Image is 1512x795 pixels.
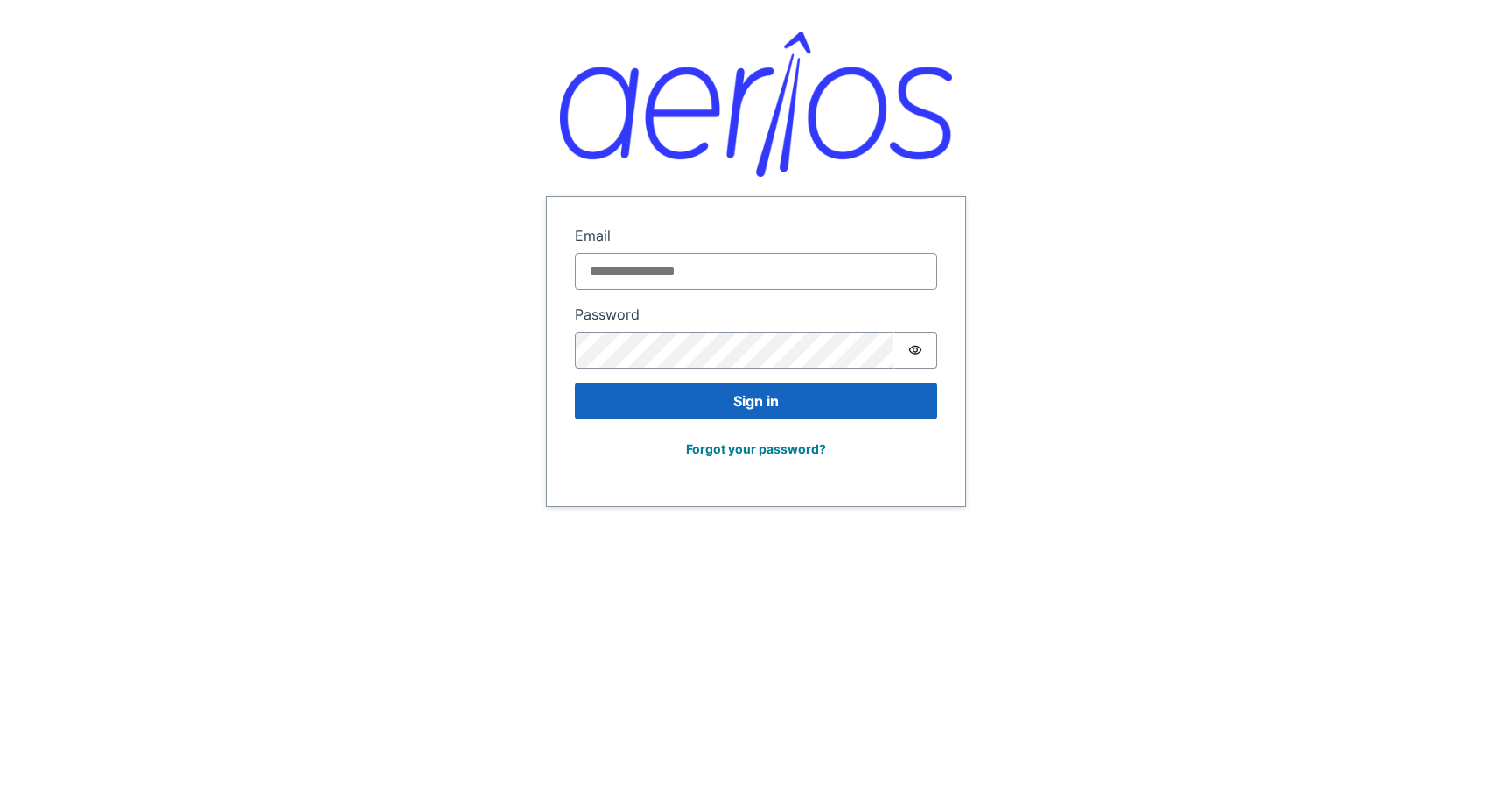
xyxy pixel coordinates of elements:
button: Sign in [575,383,937,419]
button: Show password [893,332,937,369]
button: Forgot your password? [675,433,837,464]
label: Email [575,225,937,246]
label: Password [575,304,937,325]
img: Aerios logo [560,32,952,176]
